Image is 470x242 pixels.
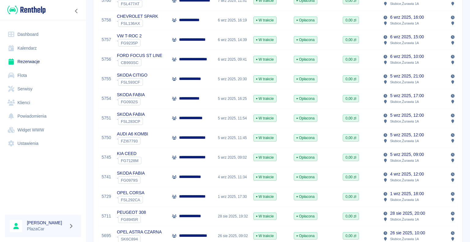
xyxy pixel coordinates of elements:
a: 5711 [102,213,111,219]
span: 0,00 zł [343,135,359,141]
a: 5756 [102,56,111,62]
span: FSL292CA [118,198,143,202]
div: 5 wrz 2025, 11:45 [215,128,250,148]
a: Klienci [5,96,81,110]
p: Słubice , Żurawia 1A [390,236,419,242]
span: 0,00 zł [343,194,359,199]
p: Słubice , Żurawia 1A [390,60,419,65]
span: Opłacona [294,174,317,180]
a: 5758 [102,17,111,23]
span: FSL477AT [118,2,142,6]
p: SKODA CITIGO [117,72,147,78]
span: FG0932S [118,100,140,104]
div: 5 wrz 2025, 20:30 [215,69,250,89]
span: Opłacona [294,96,317,101]
div: 5 wrz 2025, 09:02 [215,148,250,167]
span: W trakcie [254,194,276,199]
a: Kalendarz [5,41,81,55]
span: FSL283CP [118,119,143,124]
p: Słubice , Żurawia 1A [390,138,419,144]
div: ` [117,98,145,105]
p: KIA CEED [117,150,141,157]
div: 5 wrz 2025, 16:25 [215,89,250,108]
span: W trakcie [254,135,276,141]
div: ` [117,216,146,223]
p: 6 wrz 2025, 16:00 [390,14,424,21]
div: 1 wrz 2025, 17:30 [215,187,250,206]
span: Opłacona [294,155,317,160]
a: 5751 [102,115,111,121]
a: 5695 [102,233,111,239]
div: 28 sie 2025, 19:32 [215,206,250,226]
span: Opłacona [294,233,317,239]
p: Słubice , Żurawia 1A [390,79,419,85]
p: OPEL ASTRA CZARNA [117,229,162,235]
span: Opłacona [294,115,317,121]
div: ` [117,20,158,27]
a: 5729 [102,193,111,200]
span: 0,00 zł [343,115,359,121]
p: PEUGEOT 308 [117,209,146,216]
a: 5745 [102,154,111,161]
p: VW T-ROC 2 [117,33,142,39]
a: 5755 [102,76,111,82]
span: Opłacona [294,194,317,199]
p: Słubice , Żurawia 1A [390,217,419,222]
p: 4 wrz 2025, 12:00 [390,171,424,177]
p: 5 wrz 2025, 12:00 [390,112,424,119]
a: Dashboard [5,28,81,41]
p: OPEL CORSA [117,190,144,196]
p: 5 wrz 2025, 12:00 [390,132,424,138]
p: SKODA FABIA [117,111,145,118]
span: CB993SC [118,60,141,65]
span: 0,00 zł [343,37,359,43]
div: 6 wrz 2025, 16:19 [215,10,250,30]
div: 4 wrz 2025, 11:34 [215,167,250,187]
h6: [PERSON_NAME] [27,220,66,226]
div: ` [117,118,145,125]
p: Słubice , Żurawia 1A [390,177,419,183]
p: 6 wrz 2025, 15:00 [390,34,424,40]
span: W trakcie [254,155,276,160]
span: 0,00 zł [343,57,359,62]
span: FG7128M [118,158,141,163]
p: 28 sie 2025, 20:00 [390,210,425,217]
a: 5754 [102,95,111,102]
p: Słubice , Żurawia 1A [390,40,419,46]
a: Widget WWW [5,123,81,137]
span: FG8945R [118,217,140,222]
a: Serwisy [5,82,81,96]
div: ` [117,176,145,184]
button: Zwiń nawigację [72,7,81,15]
span: W trakcie [254,17,276,23]
span: W trakcie [254,37,276,43]
span: W trakcie [254,76,276,82]
p: Słubice , Żurawia 1A [390,1,419,6]
div: 5 wrz 2025, 11:54 [215,108,250,128]
span: 0,00 zł [343,214,359,219]
p: 5 wrz 2025, 09:00 [390,151,424,158]
p: FORD FOCUS ST LINE [117,52,162,59]
span: W trakcie [254,115,276,121]
a: 5750 [102,134,111,141]
span: Opłacona [294,214,317,219]
p: Słubice , Żurawia 1A [390,21,419,26]
img: Renthelp logo [7,5,46,15]
p: 5 wrz 2025, 21:00 [390,73,424,79]
div: 6 wrz 2025, 14:39 [215,30,250,50]
span: FSL593CF [118,80,143,85]
p: 6 wrz 2025, 10:00 [390,53,424,60]
p: Słubice , Żurawia 1A [390,99,419,104]
a: 5741 [102,174,111,180]
span: W trakcie [254,214,276,219]
a: 5757 [102,36,111,43]
div: 6 wrz 2025, 09:41 [215,50,250,69]
span: SK6C894 [118,237,140,241]
span: 0,00 zł [343,155,359,160]
span: 0,00 zł [343,76,359,82]
p: SKODA FABIA [117,170,145,176]
span: Opłacona [294,135,317,141]
span: 0,00 zł [343,174,359,180]
div: ` [117,137,148,145]
p: 1 wrz 2025, 18:00 [390,191,424,197]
